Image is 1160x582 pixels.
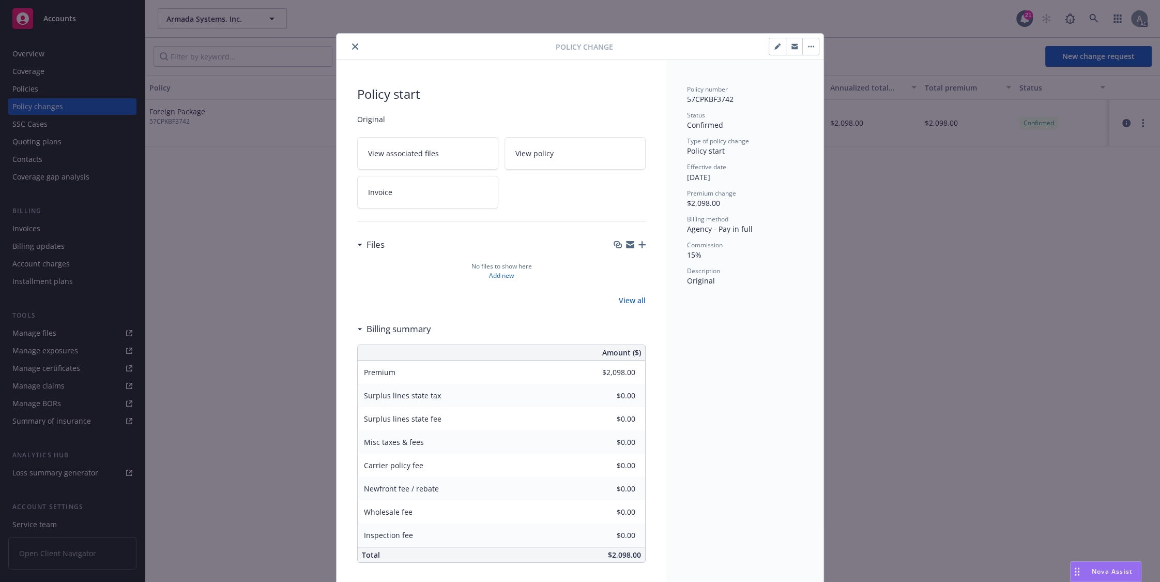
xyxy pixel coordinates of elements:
h3: Billing summary [367,322,431,336]
span: Premium [364,367,395,377]
span: Policy start [357,85,646,103]
a: Invoice [357,176,498,208]
button: Nova Assist [1070,561,1141,582]
span: Surplus lines state tax [364,391,441,400]
input: 0.00 [574,527,642,543]
span: Description [687,266,720,275]
span: Policy Change [556,41,613,52]
input: 0.00 [574,411,642,426]
span: 57CPKBF3742 [687,94,734,104]
div: Files [357,238,385,251]
input: 0.00 [574,504,642,519]
span: Amount ($) [602,347,641,358]
span: $2,098.00 [608,550,641,560]
span: Carrier policy fee [364,460,423,470]
span: Policy start [687,146,725,156]
span: Commission [687,241,723,249]
h3: Files [367,238,385,251]
input: 0.00 [574,434,642,450]
span: Type of policy change [687,137,749,145]
div: Billing summary [357,322,431,336]
input: 0.00 [574,481,642,496]
span: Wholesale fee [364,507,413,517]
a: View associated files [357,137,498,170]
button: close [349,40,361,53]
span: Agency - Pay in full [687,224,753,234]
span: Billing method [687,215,728,223]
span: Misc taxes & fees [364,437,424,447]
span: No files to show here [471,262,532,271]
span: Original [687,276,715,286]
input: 0.00 [574,457,642,473]
span: View policy [515,148,554,159]
span: [DATE] [687,172,710,182]
input: 0.00 [574,387,642,403]
span: Surplus lines state fee [364,414,441,424]
span: Inspection fee [364,530,413,540]
span: Policy number [687,85,728,94]
span: Premium change [687,189,736,198]
span: Nova Assist [1092,567,1133,576]
a: View all [619,295,646,306]
div: Drag to move [1071,562,1083,581]
span: 15% [687,250,701,260]
span: Effective date [687,162,726,171]
span: Invoice [368,187,392,198]
span: Status [687,111,705,120]
span: View associated files [368,148,439,159]
a: View policy [505,137,646,170]
span: Original [357,114,646,125]
input: 0.00 [574,364,642,380]
span: Confirmed [687,120,723,130]
span: $2,098.00 [687,198,720,208]
span: Total [362,550,380,560]
a: Add new [489,271,514,280]
span: Newfront fee / rebate [364,484,439,494]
